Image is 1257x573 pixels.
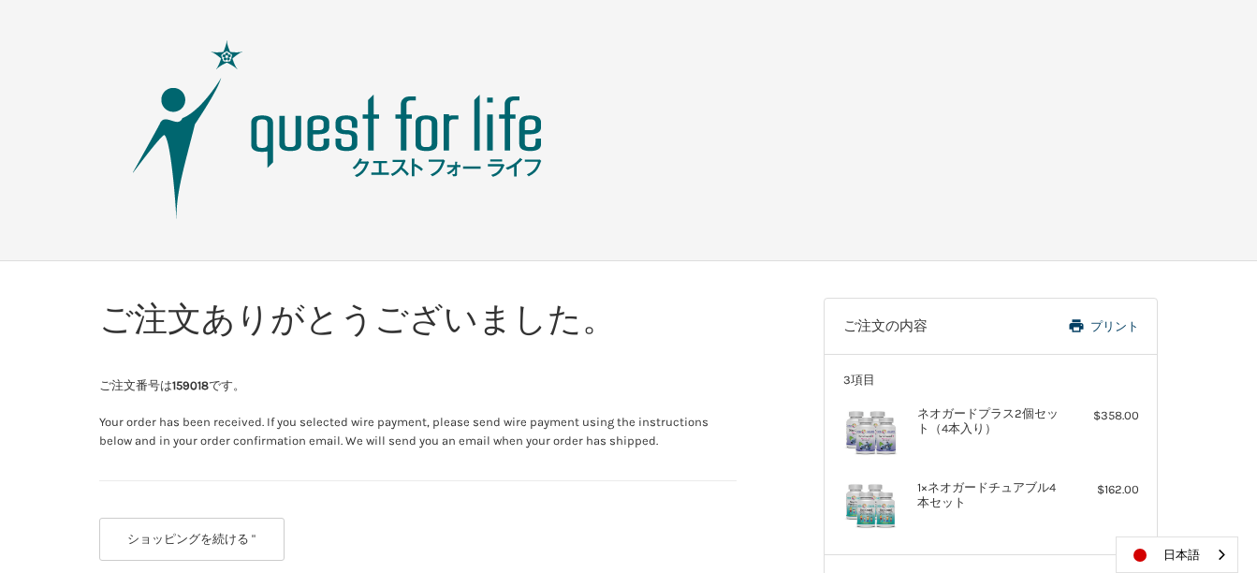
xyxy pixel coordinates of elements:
[843,373,1139,388] h3: 3項目
[1117,537,1237,572] a: 日本語
[917,480,1060,511] h4: 1×ネオガードチュアブル4本セット
[104,37,572,224] img: クエスト・グループ
[99,415,709,448] span: Your order has been received. If you selected wire payment, please send wire payment using the in...
[1003,317,1139,336] a: プリント
[172,378,209,392] strong: 159018
[1116,536,1238,573] aside: Language selected: 日本語
[917,406,1060,437] h4: ネオガードプラス2個セット（4本入り）
[1065,406,1139,425] div: $358.00
[1065,480,1139,499] div: $162.00
[843,317,1003,336] h3: ご注文の内容
[99,298,737,340] h1: ご注文ありがとうございました。
[1116,536,1238,573] div: Language
[99,518,285,561] button: ショッピングを続ける "
[99,378,245,392] span: ご注文番号は です。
